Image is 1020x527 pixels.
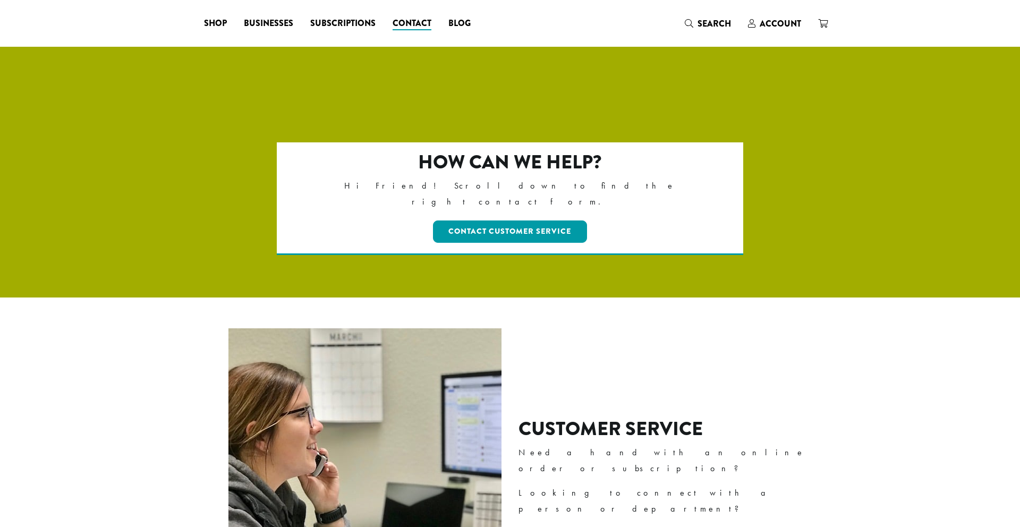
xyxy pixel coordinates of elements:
span: Search [698,18,731,30]
p: Looking to connect with a person or department? [518,485,821,517]
span: Businesses [244,17,293,30]
span: Shop [204,17,227,30]
h2: Customer Service [518,418,821,440]
span: Blog [448,17,471,30]
span: Account [760,18,801,30]
h2: How can we help? [323,151,698,174]
a: Contact Customer Service [433,220,588,243]
a: Search [676,15,739,32]
a: Shop [195,15,235,32]
p: Hi Friend! Scroll down to find the right contact form. [323,178,698,210]
p: Need a hand with an online order or subscription? [518,445,821,477]
span: Contact [393,17,431,30]
span: Subscriptions [310,17,376,30]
